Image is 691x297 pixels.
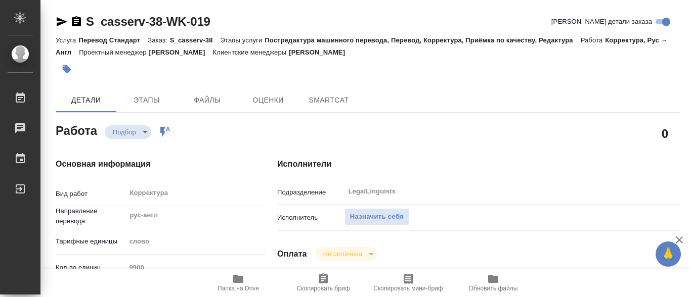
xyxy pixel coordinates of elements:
p: Работа [581,36,606,44]
p: Направление перевода [56,206,125,226]
h2: 0 [662,125,668,142]
p: [PERSON_NAME] [149,48,213,56]
button: Не оплачена [320,250,365,258]
button: Скопировать бриф [281,269,366,297]
span: Обновить файлы [469,285,518,292]
button: Обновить файлы [451,269,536,297]
span: Этапы [122,94,171,107]
span: Скопировать бриф [296,285,350,292]
button: 🙏 [656,241,681,267]
span: SmartCat [305,94,353,107]
p: Перевод Стандарт [78,36,148,44]
div: слово [125,233,266,250]
p: [PERSON_NAME] [289,48,353,56]
p: Услуга [56,36,78,44]
a: S_casserv-38-WK-019 [86,15,210,28]
p: Этапы услуги [221,36,265,44]
span: Папка на Drive [218,285,259,292]
p: Тарифные единицы [56,236,125,246]
div: Подбор [315,247,377,261]
p: Исполнитель [277,213,344,223]
p: Клиентские менеджеры [213,48,289,56]
p: Кол-во единиц [56,263,125,273]
p: Подразделение [277,187,344,197]
p: Заказ: [148,36,169,44]
h2: Работа [56,121,97,139]
p: Проектный менеджер [79,48,149,56]
h4: Оплата [277,248,307,260]
input: Пустое поле [125,260,266,275]
span: Скопировать мини-бриф [373,285,443,292]
p: S_casserv-38 [170,36,221,44]
p: Вид работ [56,189,125,199]
span: Файлы [183,94,232,107]
p: Постредактура машинного перевода, Перевод, Корректура, Приёмка по качеству, Редактура [265,36,580,44]
button: Скопировать ссылку для ЯМессенджера [56,16,68,28]
span: [PERSON_NAME] детали заказа [551,17,652,27]
span: Детали [62,94,110,107]
button: Подбор [110,128,139,136]
h4: Исполнители [277,158,680,170]
button: Назначить себя [344,208,409,226]
button: Добавить тэг [56,58,78,80]
span: Оценки [244,94,292,107]
h4: Основная информация [56,158,237,170]
span: Назначить себя [350,211,404,223]
span: 🙏 [660,243,677,265]
button: Скопировать ссылку [70,16,82,28]
div: Подбор [105,125,151,139]
button: Папка на Drive [196,269,281,297]
button: Скопировать мини-бриф [366,269,451,297]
